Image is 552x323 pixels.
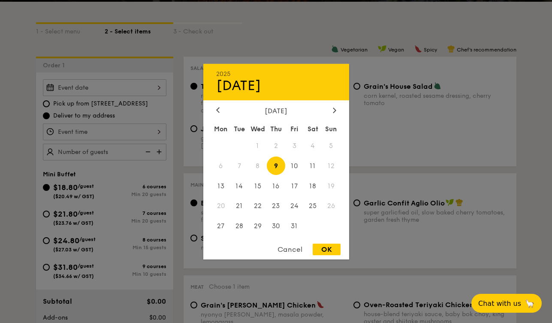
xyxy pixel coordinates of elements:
[322,157,341,175] span: 12
[269,244,311,255] div: Cancel
[230,121,248,136] div: Tue
[267,197,285,215] span: 23
[212,157,230,175] span: 6
[304,177,322,195] span: 18
[322,197,341,215] span: 26
[267,157,285,175] span: 9
[248,136,267,155] span: 1
[285,177,304,195] span: 17
[322,177,341,195] span: 19
[285,197,304,215] span: 24
[216,70,336,77] div: 2025
[322,121,341,136] div: Sun
[212,121,230,136] div: Mon
[248,197,267,215] span: 22
[304,157,322,175] span: 11
[267,121,285,136] div: Thu
[248,177,267,195] span: 15
[248,157,267,175] span: 8
[212,217,230,235] span: 27
[304,197,322,215] span: 25
[304,121,322,136] div: Sat
[248,217,267,235] span: 29
[230,217,248,235] span: 28
[248,121,267,136] div: Wed
[230,197,248,215] span: 21
[267,136,285,155] span: 2
[230,157,248,175] span: 7
[285,217,304,235] span: 31
[267,217,285,235] span: 30
[285,157,304,175] span: 10
[212,197,230,215] span: 20
[304,136,322,155] span: 4
[471,294,542,313] button: Chat with us🦙
[212,177,230,195] span: 13
[216,106,336,115] div: [DATE]
[267,177,285,195] span: 16
[285,136,304,155] span: 3
[313,244,341,255] div: OK
[285,121,304,136] div: Fri
[216,77,336,94] div: [DATE]
[525,299,535,308] span: 🦙
[478,299,521,308] span: Chat with us
[322,136,341,155] span: 5
[230,177,248,195] span: 14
